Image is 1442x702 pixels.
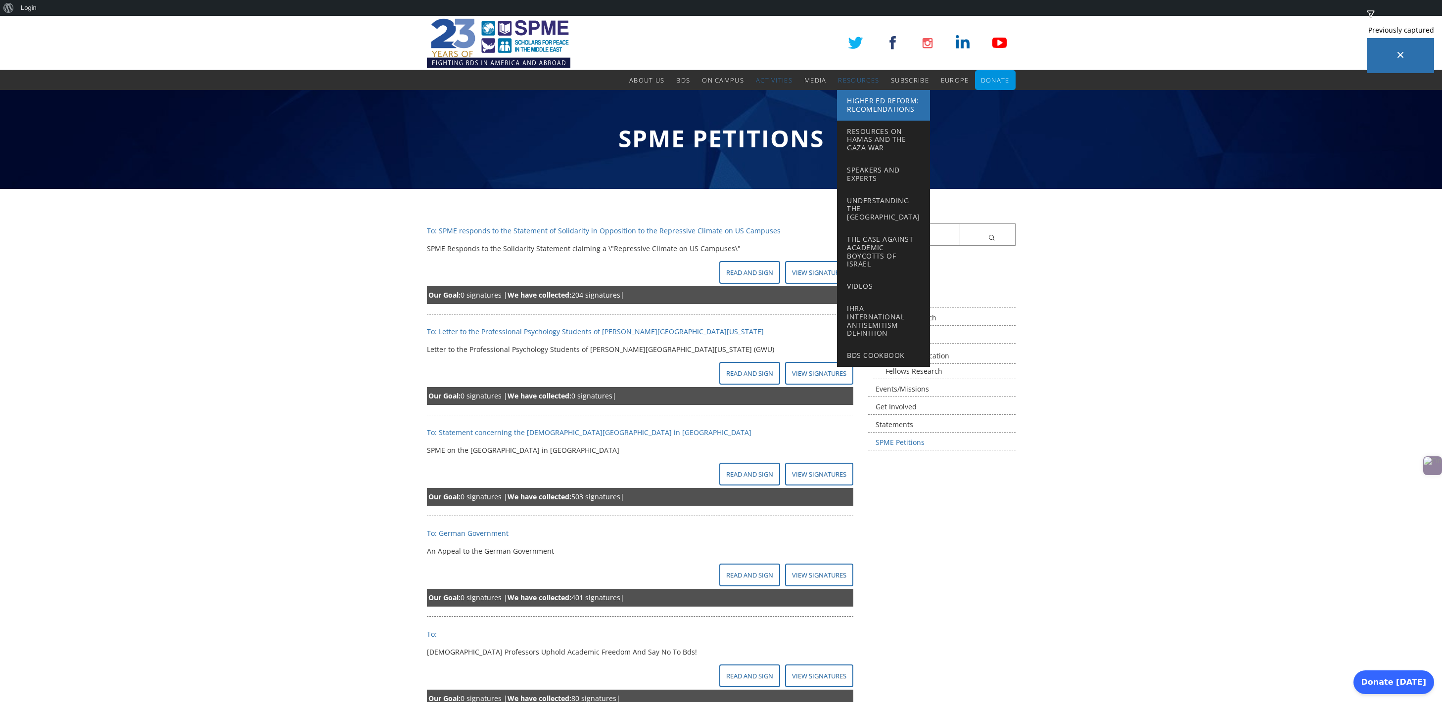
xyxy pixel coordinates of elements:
[837,90,930,121] a: Higher Ed Reform: Recomendations
[873,364,1016,379] a: Fellows Research
[868,328,1016,344] a: Fellowships
[719,664,780,687] a: Read and Sign
[868,275,1016,286] h5: WHAT WE DO
[702,76,744,85] span: On Campus
[868,382,1016,397] a: Events/Missions
[427,488,854,506] div: 0 signatures | 503 signatures|
[785,463,853,485] a: View Signatures
[838,76,879,85] span: Resources
[868,399,1016,415] a: Get Involved
[427,629,437,639] a: To:
[427,528,509,538] a: To: German Government
[981,70,1010,90] a: Donate
[868,417,1016,433] a: Statements
[427,241,854,256] div: SPME Responds to the Solidarity Statement claiming a \"Repressive Climate on US Campuses\"
[804,70,827,90] a: Media
[427,589,854,607] div: 0 signatures | 401 signatures|
[719,463,780,485] a: Read and Sign
[891,76,929,85] span: Subscribe
[837,190,930,228] a: Understanding the [GEOGRAPHIC_DATA]
[837,159,930,190] a: Speakers and Experts
[427,443,854,458] div: SPME on the [GEOGRAPHIC_DATA] in [GEOGRAPHIC_DATA]
[508,492,571,501] strong: We have collected:
[629,70,664,90] a: About Us
[629,76,664,85] span: About Us
[837,275,930,298] a: Videos
[847,127,905,153] span: Resources on Hamas and the Gaza War
[847,234,913,268] span: The Case Against Academic Boycotts of Israel
[785,664,853,687] a: View Signatures
[941,70,969,90] a: Europe
[941,76,969,85] span: Europe
[785,362,853,385] a: View Signatures
[427,645,854,659] div: [DEMOGRAPHIC_DATA] Professors Uphold Academic Freedom And Say No To Bds!
[785,261,853,284] a: View Signatures
[618,122,824,154] span: SPME Petitions
[785,564,853,586] a: View Signatures
[428,290,461,300] strong: Our Goal:
[508,593,571,602] strong: We have collected:
[868,435,1016,450] a: SPME Petitions
[719,362,780,385] a: Read and Sign
[868,293,1016,308] a: Counter BDS
[847,96,919,114] span: Higher Ed Reform: Recomendations
[428,492,461,501] strong: Our Goal:
[428,391,461,400] strong: Our Goal:
[427,428,751,437] a: To: Statement concerning the [DEMOGRAPHIC_DATA][GEOGRAPHIC_DATA] in [GEOGRAPHIC_DATA]
[508,391,571,400] strong: We have collected:
[837,121,930,159] a: Resources on Hamas and the Gaza War
[427,544,854,559] div: An Appeal to the German Government
[427,226,781,235] a: To: SPME responds to the Statement of Solidarity in Opposition to the Repressive Climate on US Ca...
[428,593,461,602] strong: Our Goal:
[847,351,904,360] span: BDS Cookbook
[427,286,854,304] div: 0 signatures | 204 signatures|
[868,310,1016,326] a: Member Research
[676,70,690,90] a: BDS
[891,70,929,90] a: Subscribe
[981,76,1010,85] span: Donate
[847,304,904,338] span: IHRA International Antisemitism Definition
[702,70,744,90] a: On Campus
[837,228,930,275] a: The Case Against Academic Boycotts of Israel
[847,196,920,222] span: Understanding the [GEOGRAPHIC_DATA]
[756,70,792,90] a: Activities
[719,564,780,586] a: Read and Sign
[427,387,854,405] div: 0 signatures | 0 signatures|
[676,76,690,85] span: BDS
[427,327,764,336] a: To: Letter to the Professional Psychology Students of [PERSON_NAME][GEOGRAPHIC_DATA][US_STATE]
[873,349,1016,364] a: Fellows Application
[756,76,792,85] span: Activities
[508,290,571,300] strong: We have collected:
[427,342,854,357] div: Letter to the Professional Psychology Students of [PERSON_NAME][GEOGRAPHIC_DATA][US_STATE] (GWU)
[427,16,570,70] img: SPME
[847,165,899,183] span: Speakers and Experts
[837,298,930,345] a: IHRA International Antisemitism Definition
[719,261,780,284] a: Read and Sign
[837,345,930,367] a: BDS Cookbook
[847,281,873,291] span: Videos
[838,70,879,90] a: Resources
[804,76,827,85] span: Media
